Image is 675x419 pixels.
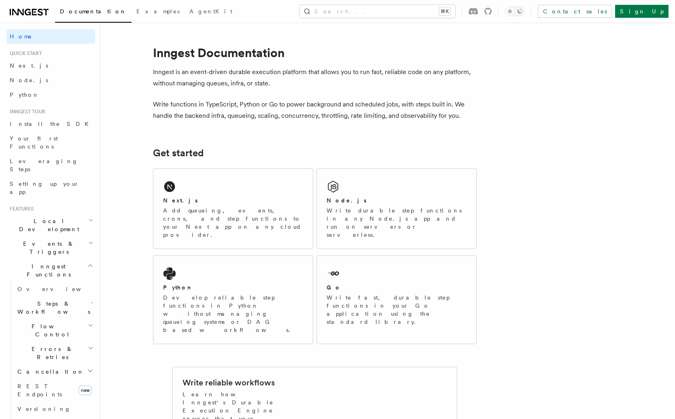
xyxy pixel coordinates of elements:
[10,32,32,40] span: Home
[153,45,477,60] h1: Inngest Documentation
[14,282,95,296] a: Overview
[153,99,477,121] p: Write functions in TypeScript, Python or Go to power background and scheduled jobs, with steps bu...
[6,87,95,102] a: Python
[153,66,477,89] p: Inngest is an event-driven durable execution platform that allows you to run fast, reliable code ...
[153,255,313,344] a: PythonDevelop reliable step functions in Python without managing queueing systems or DAG based wo...
[14,345,88,361] span: Errors & Retries
[10,181,79,195] span: Setting up your app
[14,322,88,338] span: Flow Control
[300,5,455,18] button: Search...⌘K
[316,255,477,344] a: GoWrite fast, durable step functions in your Go application using the standard library.
[6,117,95,131] a: Install the SDK
[6,58,95,73] a: Next.js
[10,121,93,127] span: Install the SDK
[14,364,95,379] button: Cancellation
[439,7,450,15] kbd: ⌘K
[6,262,87,279] span: Inngest Functions
[538,5,612,18] a: Contact sales
[6,29,95,44] a: Home
[10,62,48,69] span: Next.js
[6,259,95,282] button: Inngest Functions
[6,236,95,259] button: Events & Triggers
[6,214,95,236] button: Local Development
[163,206,303,239] p: Add queueing, events, crons, and step functions to your Next app on any cloud provider.
[327,294,467,326] p: Write fast, durable step functions in your Go application using the standard library.
[6,217,88,233] span: Local Development
[185,2,237,22] a: AgentKit
[14,368,84,376] span: Cancellation
[14,300,90,316] span: Steps & Workflows
[14,342,95,364] button: Errors & Retries
[14,319,95,342] button: Flow Control
[14,402,95,416] a: Versioning
[6,154,95,177] a: Leveraging Steps
[10,91,39,98] span: Python
[79,385,92,395] span: new
[6,108,45,115] span: Inngest tour
[17,383,62,398] span: REST Endpoints
[17,286,101,292] span: Overview
[6,177,95,199] a: Setting up your app
[17,406,71,412] span: Versioning
[163,196,198,204] h2: Next.js
[6,50,42,57] span: Quick start
[60,8,127,15] span: Documentation
[327,196,367,204] h2: Node.js
[505,6,524,16] button: Toggle dark mode
[163,294,303,334] p: Develop reliable step functions in Python without managing queueing systems or DAG based workflows.
[615,5,669,18] a: Sign Up
[189,8,232,15] span: AgentKit
[6,73,95,87] a: Node.js
[163,283,193,291] h2: Python
[10,135,58,150] span: Your first Functions
[153,168,313,249] a: Next.jsAdd queueing, events, crons, and step functions to your Next app on any cloud provider.
[316,168,477,249] a: Node.jsWrite durable step functions in any Node.js app and run on servers or serverless.
[6,240,88,256] span: Events & Triggers
[327,283,341,291] h2: Go
[153,147,204,159] a: Get started
[10,158,78,172] span: Leveraging Steps
[6,131,95,154] a: Your first Functions
[6,206,34,212] span: Features
[55,2,132,23] a: Documentation
[136,8,180,15] span: Examples
[10,77,48,83] span: Node.js
[14,379,95,402] a: REST Endpointsnew
[183,377,275,388] h2: Write reliable workflows
[327,206,467,239] p: Write durable step functions in any Node.js app and run on servers or serverless.
[132,2,185,22] a: Examples
[14,296,95,319] button: Steps & Workflows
